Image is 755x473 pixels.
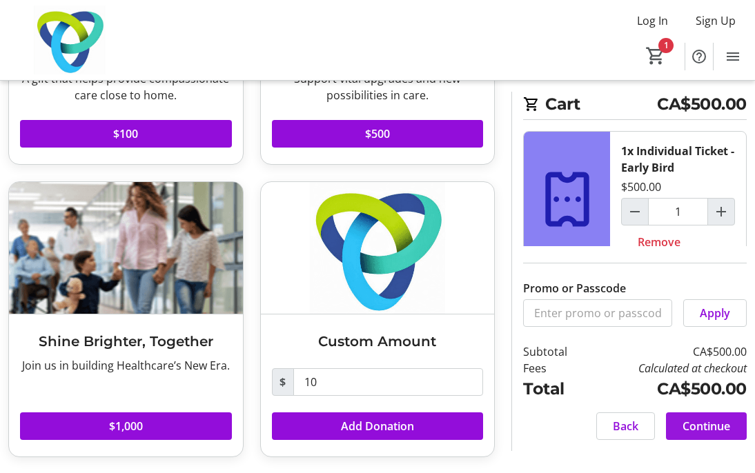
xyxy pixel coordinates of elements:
[588,360,747,376] td: Calculated at checkout
[20,120,232,148] button: $100
[261,182,495,313] img: Custom Amount
[8,6,131,74] img: Trillium Health Partners Foundation's Logo
[648,198,708,225] input: Individual Ticket - Early Bird Quantity
[293,368,484,396] input: Donation Amount
[719,43,747,70] button: Menu
[638,234,680,250] span: Remove
[523,343,588,360] td: Subtotal
[657,92,747,117] span: CA$500.00
[685,10,747,32] button: Sign Up
[696,12,736,29] span: Sign Up
[20,70,232,103] div: A gift that helps provide compassionate care close to home.
[20,331,232,352] h3: Shine Brighter, Together
[643,43,668,68] button: Cart
[666,412,747,440] button: Continue
[622,199,648,225] button: Decrement by one
[272,412,484,440] button: Add Donation
[272,368,294,396] span: $
[20,412,232,440] button: $1,000
[523,376,588,401] td: Total
[621,179,661,195] div: $500.00
[272,331,484,352] h3: Custom Amount
[621,143,735,176] div: 1x Individual Ticket - Early Bird
[523,280,626,296] label: Promo or Passcode
[626,10,679,32] button: Log In
[700,305,730,321] span: Apply
[523,360,588,376] td: Fees
[341,418,414,434] span: Add Donation
[523,92,747,120] h2: Cart
[523,299,672,327] input: Enter promo or passcode
[272,70,484,103] div: Support vital upgrades and new possibilities in care.
[683,299,747,327] button: Apply
[588,376,747,401] td: CA$500.00
[613,418,638,434] span: Back
[637,12,668,29] span: Log In
[109,418,143,434] span: $1,000
[685,43,713,70] button: Help
[621,228,697,256] button: Remove
[596,412,655,440] button: Back
[365,125,390,142] span: $500
[9,182,243,313] img: Shine Brighter, Together
[20,357,232,374] div: Join us in building Healthcare’s New Era.
[683,418,730,434] span: Continue
[588,343,747,360] td: CA$500.00
[708,199,734,225] button: Increment by one
[113,125,138,142] span: $100
[272,120,484,148] button: $500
